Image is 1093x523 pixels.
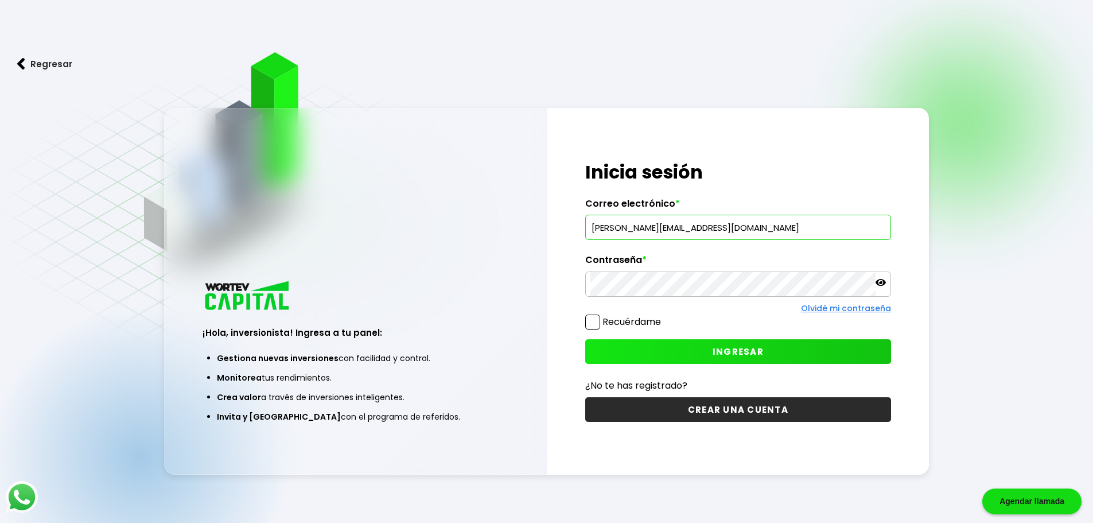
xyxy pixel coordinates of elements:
p: ¿No te has registrado? [585,378,891,393]
label: Correo electrónico [585,198,891,215]
span: Crea valor [217,392,261,403]
li: con el programa de referidos. [217,407,494,427]
h3: ¡Hola, inversionista! Ingresa a tu panel: [203,326,508,339]
label: Recuérdame [602,315,661,328]
a: Olvidé mi contraseña [801,303,891,314]
span: Monitorea [217,372,262,383]
span: Invita y [GEOGRAPHIC_DATA] [217,411,341,423]
a: ¿No te has registrado?CREAR UNA CUENTA [585,378,891,422]
label: Contraseña [585,254,891,272]
h1: Inicia sesión [585,158,891,186]
img: logo_wortev_capital [203,280,293,313]
button: INGRESAR [585,339,891,364]
li: con facilidad y control. [217,348,494,368]
span: Gestiona nuevas inversiones [217,352,339,364]
button: CREAR UNA CUENTA [585,397,891,422]
img: flecha izquierda [17,58,25,70]
li: tus rendimientos. [217,368,494,388]
input: hola@wortev.capital [590,215,886,239]
img: logos_whatsapp-icon.242b2217.svg [6,481,38,513]
div: Agendar llamada [982,489,1082,514]
li: a través de inversiones inteligentes. [217,388,494,407]
span: INGRESAR [713,346,764,358]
